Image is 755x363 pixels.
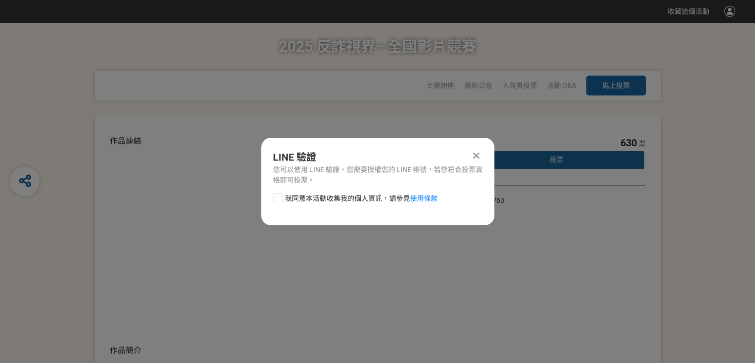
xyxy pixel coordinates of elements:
span: 投票 [549,156,563,164]
a: 最新公告 [465,82,492,90]
iframe: IFrame Embed [558,195,608,205]
span: 我同意本活動收集我的個人資訊，請參見 [285,193,438,204]
span: 作品簡介 [110,346,141,355]
span: 人氣獎投票 [502,82,537,90]
span: 630 [620,137,636,149]
iframe: IFrame Embed [603,195,752,270]
span: 馬上投票 [602,82,630,90]
span: 作品連結 [110,136,141,146]
div: 您可以使用 LINE 驗證，您需要授權您的 LINE 帳號，若您符合投票資格即可投票。 [273,165,482,185]
span: 收藏這個活動 [668,7,709,15]
div: LINE 驗證 [273,150,482,165]
a: 活動 Q&A [547,82,576,90]
h1: 2025 反詐視界—全國影片競賽 [279,23,477,71]
span: 票 [638,140,645,148]
button: 馬上投票 [586,76,646,95]
a: 使用條款 [410,194,438,202]
a: 比賽說明 [427,82,455,90]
